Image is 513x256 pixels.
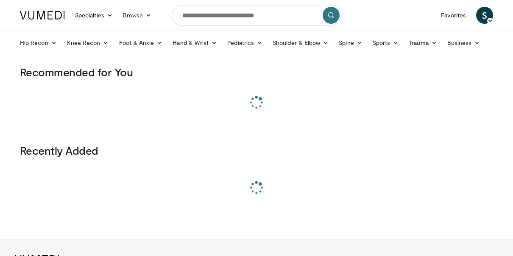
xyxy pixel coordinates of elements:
a: Foot & Ankle [114,34,168,51]
a: S [476,7,493,24]
a: Pediatrics [222,34,268,51]
a: Shoulder & Elbow [268,34,334,51]
a: Hand & Wrist [167,34,222,51]
input: Search topics, interventions [172,5,341,25]
img: VuMedi Logo [20,11,65,19]
a: Knee Recon [62,34,114,51]
a: Specialties [70,7,118,24]
h3: Recommended for You [20,65,493,79]
a: Spine [334,34,367,51]
a: Trauma [404,34,442,51]
a: Favorites [436,7,471,24]
a: Sports [368,34,404,51]
h3: Recently Added [20,144,493,157]
a: Browse [118,7,157,24]
a: Business [442,34,485,51]
a: Hip Recon [15,34,62,51]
